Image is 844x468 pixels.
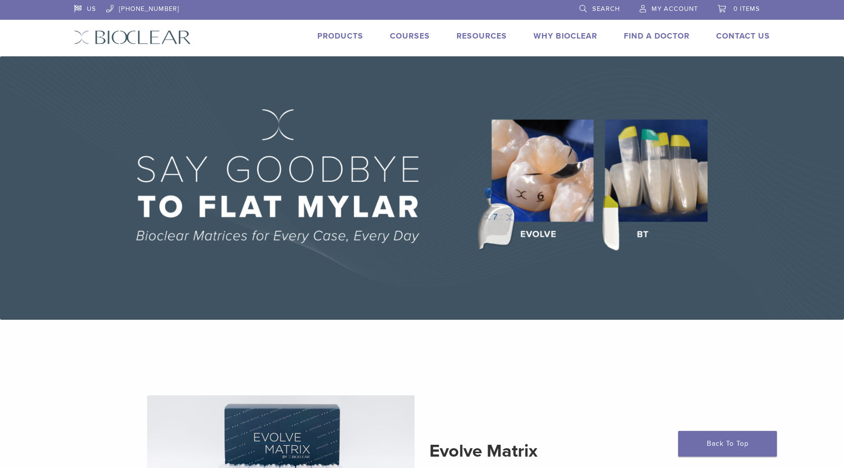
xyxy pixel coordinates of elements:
span: Search [592,5,620,13]
img: Bioclear [74,30,191,44]
a: Products [317,31,363,41]
a: Find A Doctor [624,31,690,41]
span: 0 items [733,5,760,13]
span: My Account [652,5,698,13]
a: Courses [390,31,430,41]
a: Contact Us [716,31,770,41]
a: Resources [457,31,507,41]
a: Back To Top [678,431,777,457]
a: Why Bioclear [534,31,597,41]
h2: Evolve Matrix [429,439,697,463]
